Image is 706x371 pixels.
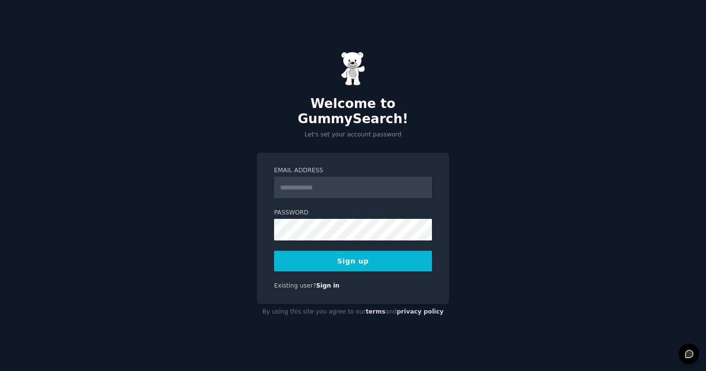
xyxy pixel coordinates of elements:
[274,209,432,217] label: Password
[274,166,432,175] label: Email Address
[274,282,316,289] span: Existing user?
[257,131,449,139] p: Let's set your account password
[257,96,449,127] h2: Welcome to GummySearch!
[316,282,340,289] a: Sign in
[366,308,385,315] a: terms
[397,308,444,315] a: privacy policy
[257,304,449,320] div: By using this site you agree to our and
[341,52,365,86] img: Gummy Bear
[274,251,432,271] button: Sign up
